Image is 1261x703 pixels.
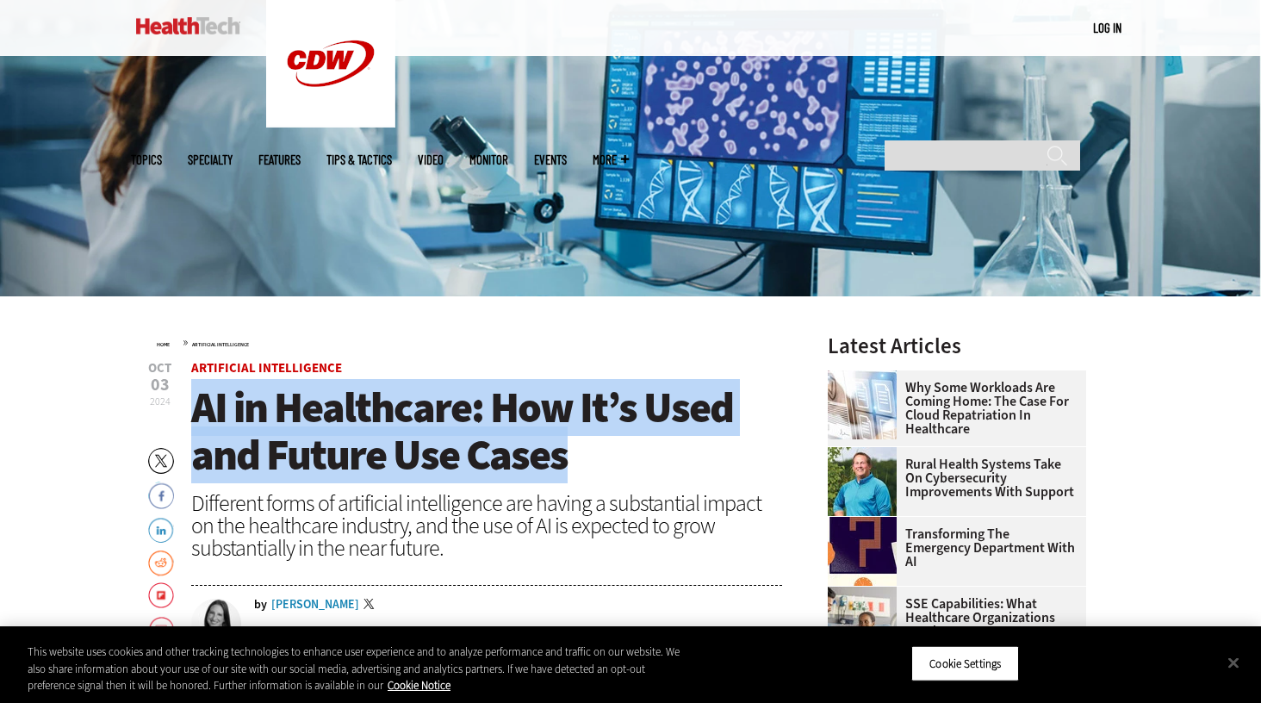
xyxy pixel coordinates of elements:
a: Transforming the Emergency Department with AI [828,527,1076,569]
a: [PERSON_NAME] [271,599,359,611]
div: » [157,335,782,349]
a: Log in [1093,20,1121,35]
a: Features [258,153,301,166]
span: by [254,599,267,611]
a: Artificial Intelligence [192,341,249,348]
a: SSE Capabilities: What Healthcare Organizations Need to Know [828,597,1076,638]
button: Cookie Settings [911,645,1019,681]
a: Electronic health records [828,370,905,384]
img: Erin Laviola [191,599,241,649]
a: Tips & Tactics [326,153,392,166]
a: Doctor speaking with patient [828,587,905,600]
a: Events [534,153,567,166]
a: Rural Health Systems Take On Cybersecurity Improvements with Support [828,457,1076,499]
img: illustration of question mark [828,517,897,586]
div: Different forms of artificial intelligence are having a substantial impact on the healthcare indu... [191,492,782,559]
h3: Latest Articles [828,335,1086,357]
img: Jim Roeder [828,447,897,516]
a: CDW [266,114,395,132]
a: MonITor [469,153,508,166]
span: Topics [131,153,162,166]
img: Doctor speaking with patient [828,587,897,656]
span: AI in Healthcare: How It’s Used and Future Use Cases [191,379,733,483]
a: Artificial Intelligence [191,359,342,376]
div: User menu [1093,19,1121,37]
p: [PERSON_NAME] is a freelance writer who specializes in the healthcare industry. [254,625,659,641]
span: 03 [148,376,171,394]
span: 2024 [150,395,171,408]
img: Electronic health records [828,370,897,439]
a: Video [418,153,444,166]
a: illustration of question mark [828,517,905,531]
a: More information about your privacy [388,678,450,693]
img: Home [136,17,240,34]
span: Oct [148,362,171,375]
button: Close [1214,644,1252,681]
span: More [593,153,629,166]
div: This website uses cookies and other tracking technologies to enhance user experience and to analy... [28,644,693,694]
a: Jim Roeder [828,447,905,461]
a: Home [157,341,170,348]
a: Why Some Workloads Are Coming Home: The Case for Cloud Repatriation in Healthcare [828,381,1076,436]
a: Twitter [363,599,379,613]
span: Specialty [188,153,233,166]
